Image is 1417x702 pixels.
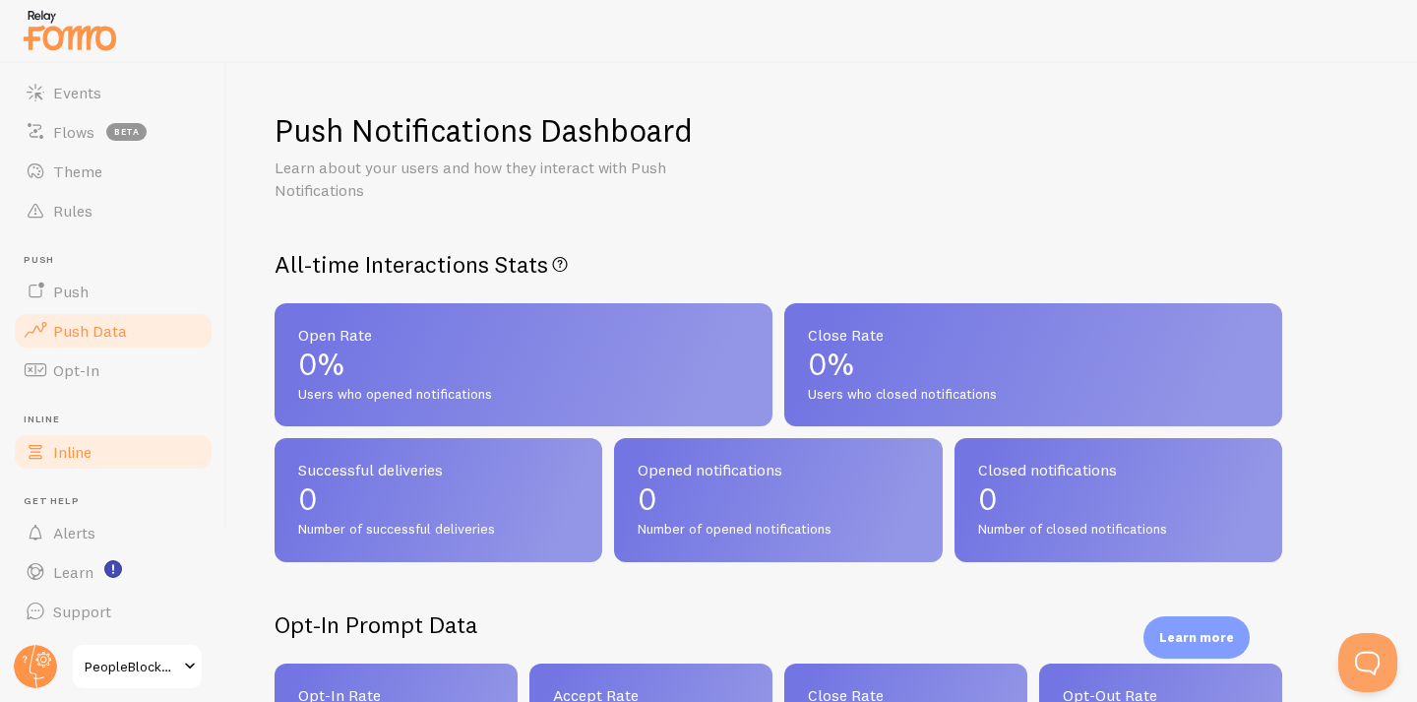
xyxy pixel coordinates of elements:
[638,483,918,515] p: 0
[638,521,918,539] span: Number of opened notifications
[53,282,89,301] span: Push
[12,191,215,230] a: Rules
[638,462,918,478] span: Opened notifications
[978,462,1259,478] span: Closed notifications
[12,152,215,191] a: Theme
[298,349,749,380] p: 0%
[298,521,579,539] span: Number of successful deliveries
[298,386,749,404] span: Users who opened notifications
[808,349,1259,380] p: 0%
[1159,628,1234,647] p: Learn more
[53,442,92,462] span: Inline
[21,5,119,55] img: fomo-relay-logo-orange.svg
[12,592,215,631] a: Support
[298,483,579,515] p: 0
[12,272,215,311] a: Push
[275,157,747,202] p: Learn about your users and how they interact with Push Notifications
[12,552,215,592] a: Learn
[104,560,122,578] svg: <p>Watch New Feature Tutorials!</p>
[53,602,111,621] span: Support
[53,161,102,181] span: Theme
[978,521,1259,539] span: Number of closed notifications
[275,249,1282,280] h2: All-time Interactions Stats
[808,386,1259,404] span: Users who closed notifications
[71,643,204,690] a: PeopleBlockers
[1338,633,1397,692] iframe: Help Scout Beacon - Open
[53,321,127,341] span: Push Data
[85,655,178,678] span: PeopleBlockers
[53,83,101,102] span: Events
[275,609,1282,640] h2: Opt-In Prompt Data
[1143,616,1250,659] div: Learn more
[12,432,215,472] a: Inline
[53,523,95,542] span: Alerts
[24,414,215,426] span: Inline
[53,562,93,582] span: Learn
[978,483,1259,515] p: 0
[106,123,147,141] span: beta
[53,122,94,142] span: Flows
[12,351,215,390] a: Opt-In
[298,462,579,478] span: Successful deliveries
[53,360,99,380] span: Opt-In
[12,513,215,552] a: Alerts
[12,311,215,351] a: Push Data
[12,112,215,152] a: Flows beta
[12,73,215,112] a: Events
[24,495,215,508] span: Get Help
[298,327,749,343] span: Open Rate
[53,201,92,221] span: Rules
[24,254,215,267] span: Push
[275,110,693,151] h1: Push Notifications Dashboard
[808,327,1259,343] span: Close Rate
